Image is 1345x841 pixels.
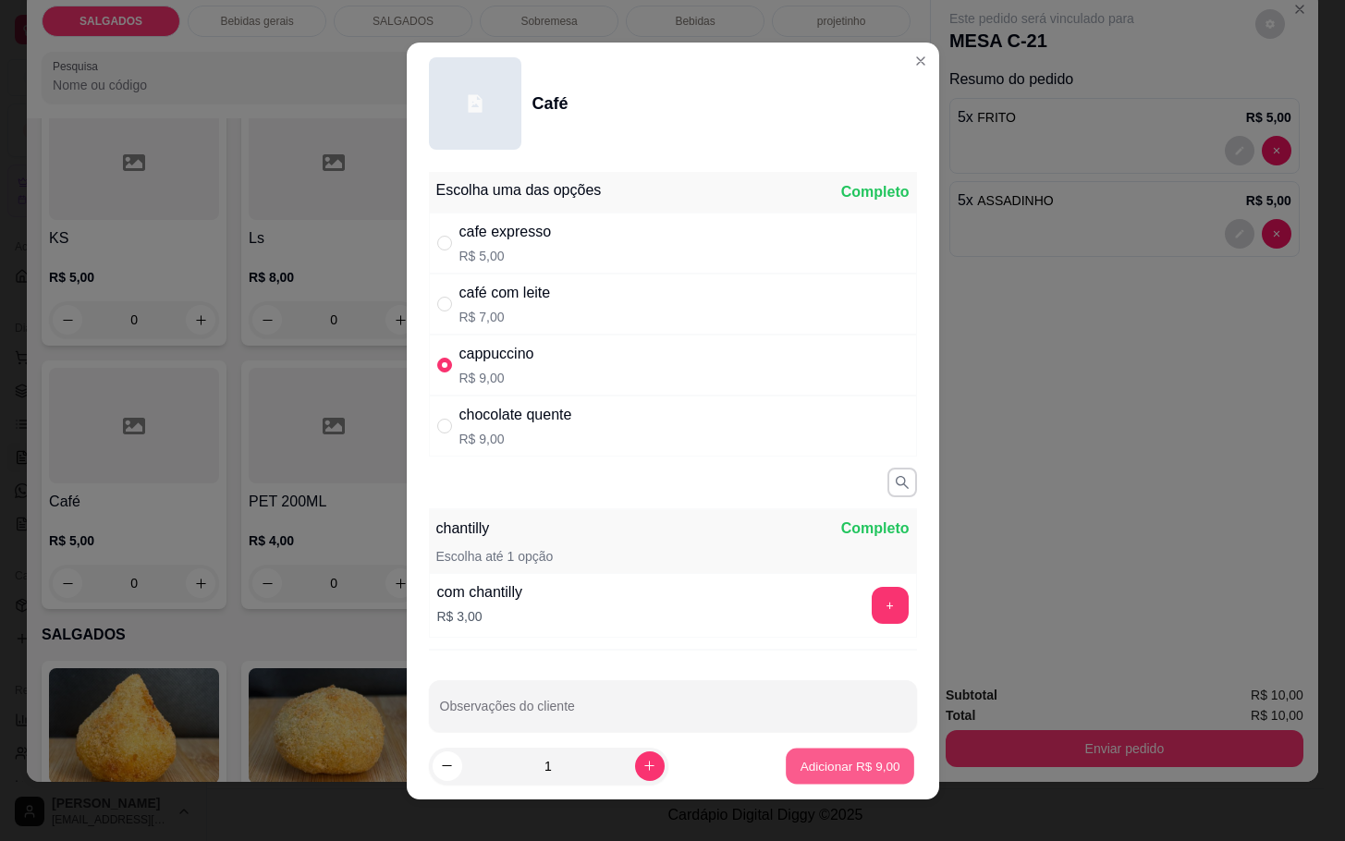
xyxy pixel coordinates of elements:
[841,518,910,540] p: Completo
[436,518,490,540] p: chantilly
[801,757,900,774] p: Adicionar R$ 9,00
[440,704,906,723] input: Observações do cliente
[635,751,665,781] button: increase-product-quantity
[459,282,551,304] div: café com leite
[459,308,551,326] p: R$ 7,00
[459,343,534,365] div: cappuccino
[841,181,910,203] div: Completo
[459,221,552,243] div: cafe expresso
[459,430,572,448] p: R$ 9,00
[436,179,602,201] div: Escolha uma das opções
[872,587,909,624] button: add
[786,748,914,784] button: Adicionar R$ 9,00
[459,404,572,426] div: chocolate quente
[437,607,522,626] p: R$ 3,00
[437,581,522,603] div: com chantilly
[436,547,554,566] p: Escolha até 1 opção
[459,369,534,387] p: R$ 9,00
[906,46,935,76] button: Close
[433,751,462,781] button: decrease-product-quantity
[532,91,569,116] div: Café
[459,247,552,265] p: R$ 5,00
